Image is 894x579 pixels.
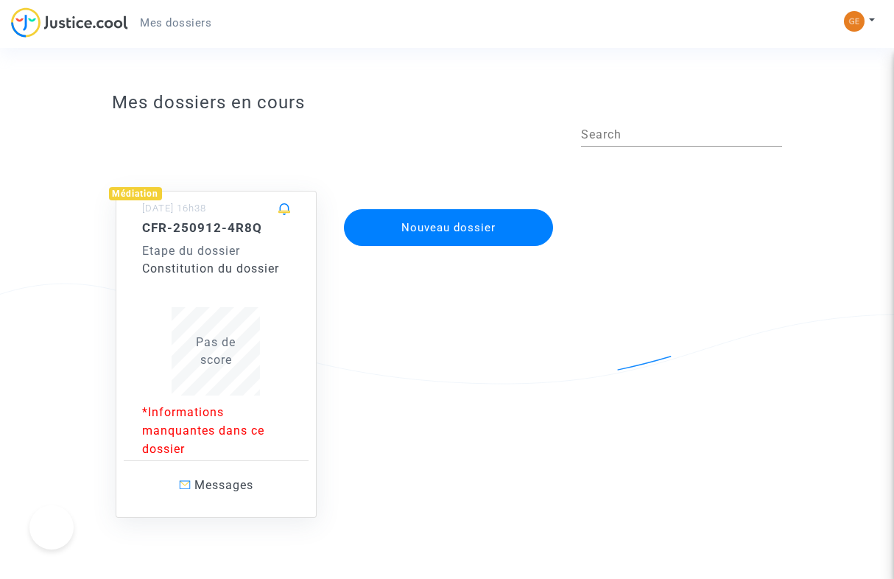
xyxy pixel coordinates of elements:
a: Médiation[DATE] 16h38CFR-250912-4R8QEtape du dossierConstitution du dossierPas descore*Informatio... [101,161,332,519]
a: Mes dossiers [128,12,223,34]
button: Nouveau dossier [344,209,553,246]
p: *Informations manquantes dans ce dossier [142,403,291,458]
div: Constitution du dossier [142,260,291,278]
img: 31b5617b104835544f0b64270652ce0c [844,11,865,32]
small: [DATE] 16h38 [142,203,206,214]
span: Messages [194,478,253,492]
span: Mes dossiers [140,16,211,29]
div: Médiation [109,187,163,200]
img: jc-logo.svg [11,7,128,38]
iframe: Help Scout Beacon - Open [29,505,74,550]
h3: Mes dossiers en cours [112,92,783,113]
a: Messages [124,460,309,510]
h5: CFR-250912-4R8Q [142,220,291,235]
div: Etape du dossier [142,242,291,260]
a: Nouveau dossier [342,200,555,214]
span: Pas de score [196,335,236,367]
